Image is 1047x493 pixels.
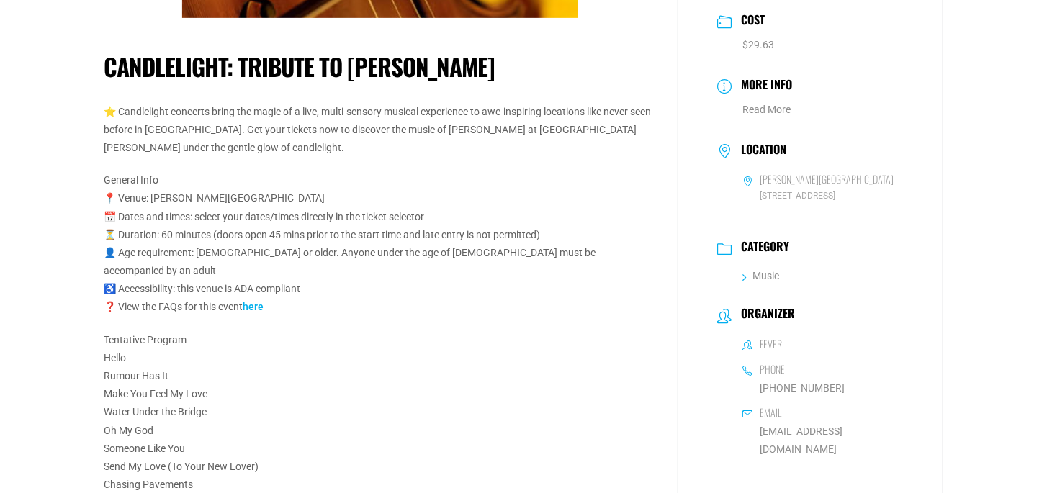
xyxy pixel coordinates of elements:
a: here [243,301,264,312]
dd: $29.63 [717,36,904,54]
a: Read More [742,104,791,115]
h6: Email [760,406,781,419]
a: [PHONE_NUMBER] [742,379,845,397]
a: [EMAIL_ADDRESS][DOMAIN_NAME] [742,422,904,458]
h3: More Info [734,76,792,96]
h3: Cost [734,11,765,32]
h3: Category [734,240,789,257]
h6: [PERSON_NAME][GEOGRAPHIC_DATA] [760,173,894,186]
h1: Candlelight: Tribute to [PERSON_NAME] [104,53,656,81]
h6: Fever [760,338,782,350]
p: ⭐ Candlelight concerts bring the magic of a live, multi-sensory musical experience to awe-inspiri... [104,103,656,158]
h3: Location [734,143,786,160]
span: [STREET_ADDRESS] [742,189,904,203]
h3: Organizer [734,307,795,324]
a: Music [742,270,779,281]
p: General Info 📍 Venue: [PERSON_NAME][GEOGRAPHIC_DATA] 📅 Dates and times: select your dates/times d... [104,171,656,317]
h6: Phone [760,363,785,376]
